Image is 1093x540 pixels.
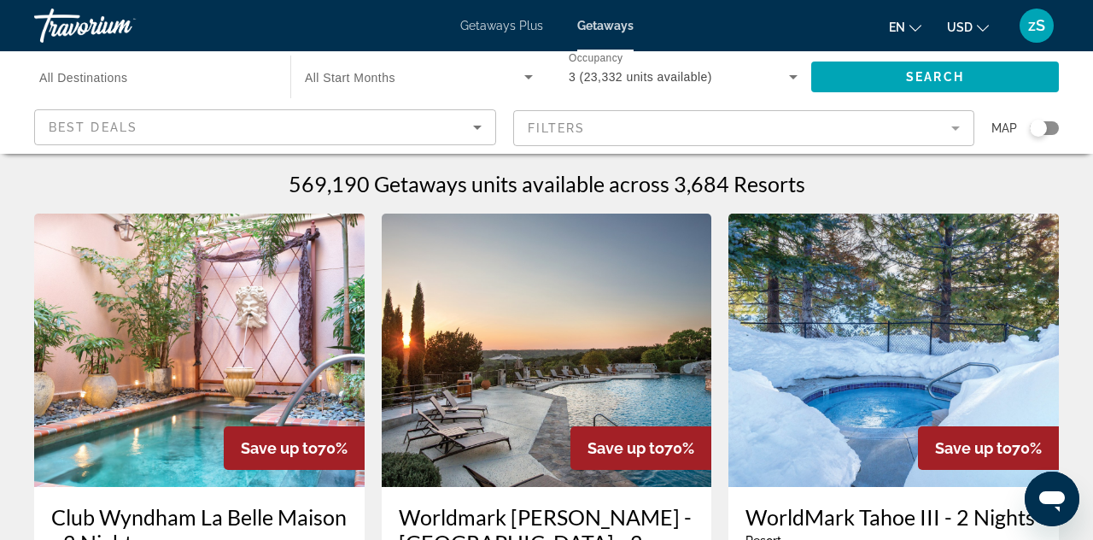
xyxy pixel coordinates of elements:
button: Change currency [947,15,989,39]
span: All Start Months [305,71,395,85]
h1: 569,190 Getaways units available across 3,684 Resorts [289,171,805,197]
div: 70% [224,426,365,470]
span: Save up to [241,439,318,457]
img: D948O01X.jpg [382,214,712,487]
a: Travorium [34,3,205,48]
a: Getaways [577,19,634,32]
span: USD [947,21,973,34]
span: Occupancy [569,53,622,64]
iframe: Button to launch messaging window [1025,472,1079,526]
span: zS [1028,17,1045,34]
span: Map [991,116,1017,140]
span: 3 (23,332 units available) [569,70,712,84]
button: Search [811,62,1059,92]
mat-select: Sort by [49,117,482,138]
a: Getaways Plus [460,19,543,32]
span: en [889,21,905,34]
button: Filter [513,109,975,147]
button: Change language [889,15,921,39]
button: User Menu [1014,8,1059,44]
img: 2625O01X.jpg [728,214,1059,487]
span: All Destinations [39,71,128,85]
div: 70% [570,426,711,470]
span: Save up to [935,439,1012,457]
span: Search [906,70,964,84]
div: 70% [918,426,1059,470]
span: Save up to [587,439,664,457]
span: Best Deals [49,120,137,134]
img: A706O01X.jpg [34,214,365,487]
a: WorldMark Tahoe III - 2 Nights [745,504,1042,530]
